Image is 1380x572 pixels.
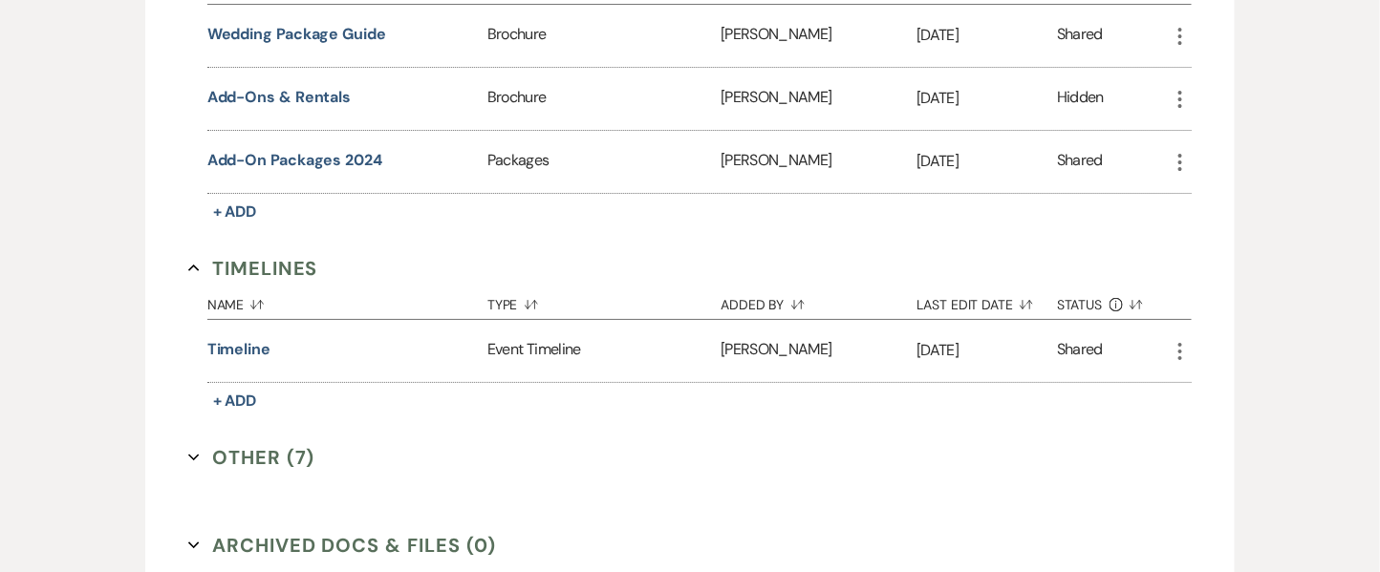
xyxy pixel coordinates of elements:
button: + Add [207,199,263,225]
button: Timeline [207,338,270,361]
div: [PERSON_NAME] [721,5,916,67]
div: Brochure [487,68,721,130]
p: [DATE] [916,149,1057,174]
button: Added By [721,283,916,319]
button: Other (7) [188,443,315,472]
button: Name [207,283,487,319]
button: Status [1057,283,1169,319]
div: [PERSON_NAME] [721,68,916,130]
button: Add-on Packages 2024 [207,149,382,172]
div: [PERSON_NAME] [721,320,916,382]
div: Shared [1057,149,1103,175]
button: Wedding Package Guide [207,23,386,46]
button: Last Edit Date [916,283,1057,319]
span: + Add [213,201,257,222]
div: [PERSON_NAME] [721,131,916,193]
button: + Add [207,388,263,414]
button: Archived Docs & Files (0) [188,531,497,560]
p: [DATE] [916,86,1057,111]
div: Hidden [1057,86,1104,112]
div: Shared [1057,338,1103,364]
div: Shared [1057,23,1103,49]
div: Event Timeline [487,320,721,382]
p: [DATE] [916,23,1057,48]
div: Packages [487,131,721,193]
button: Add-ons & Rentals [207,86,352,109]
button: Type [487,283,721,319]
span: Status [1057,298,1103,311]
button: Timelines [188,254,318,283]
span: + Add [213,391,257,411]
p: [DATE] [916,338,1057,363]
div: Brochure [487,5,721,67]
